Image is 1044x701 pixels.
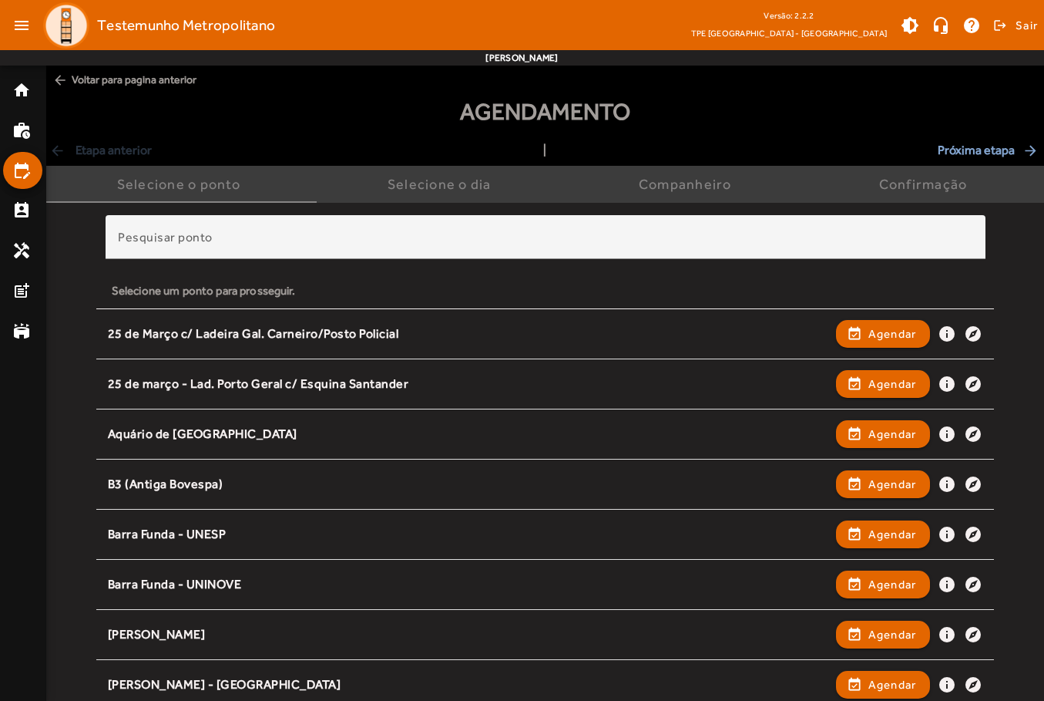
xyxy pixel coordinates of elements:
span: | [543,141,546,160]
button: Agendar [836,420,931,448]
mat-icon: info [938,375,956,393]
div: Barra Funda - UNESP [108,527,828,543]
div: Aquário de [GEOGRAPHIC_DATA] [108,426,828,443]
mat-icon: menu [6,10,37,41]
mat-icon: info [938,575,956,594]
button: Agendar [836,370,931,398]
button: Agendar [836,470,931,498]
span: Agendar [868,475,917,494]
mat-icon: arrow_forward [1022,143,1041,158]
button: Agendar [836,671,931,699]
button: Agendar [836,521,931,548]
div: Selecione o dia [388,177,498,192]
mat-icon: info [938,425,956,443]
mat-icon: info [938,676,956,694]
span: Sair [1015,13,1038,38]
div: Confirmação [879,177,974,192]
div: 25 de Março c/ Ladeira Gal. Carneiro/Posto Policial [108,326,828,342]
button: Agendar [836,621,931,649]
mat-icon: info [938,325,956,343]
mat-icon: perm_contact_calendar [12,201,31,220]
div: 25 de março - Lad. Porto Geral c/ Esquina Santander [108,376,828,393]
mat-icon: explore [964,525,982,544]
span: Agendar [868,625,917,644]
mat-icon: explore [964,325,982,343]
a: Testemunho Metropolitano [37,2,275,49]
div: Versão: 2.2.2 [691,6,887,25]
span: Agendar [868,375,917,393]
mat-icon: explore [964,676,982,694]
button: Agendar [836,320,931,348]
mat-icon: post_add [12,281,31,300]
mat-icon: explore [964,575,982,594]
mat-icon: handyman [12,241,31,260]
mat-icon: explore [964,475,982,494]
mat-icon: info [938,625,956,644]
button: Agendar [836,571,931,598]
span: Agendar [868,525,917,544]
mat-icon: stadium [12,322,31,340]
span: Agendar [868,575,917,594]
span: Agendar [868,676,917,694]
div: [PERSON_NAME] [108,627,828,643]
span: Agendar [868,325,917,343]
img: Logo TPE [43,2,89,49]
mat-icon: arrow_back [52,72,68,88]
span: Agendar [868,425,917,443]
div: [PERSON_NAME] - [GEOGRAPHIC_DATA] [108,677,828,693]
mat-icon: home [12,81,31,99]
mat-icon: explore [964,375,982,393]
div: Selecione o ponto [117,177,247,192]
span: Próxima etapa [938,141,1041,160]
mat-icon: edit_calendar [12,161,31,180]
mat-icon: explore [964,425,982,443]
div: Companheiro [639,177,738,192]
mat-icon: work_history [12,121,31,140]
div: Barra Funda - UNINOVE [108,577,828,593]
span: TPE [GEOGRAPHIC_DATA] - [GEOGRAPHIC_DATA] [691,25,887,41]
span: Agendamento [460,94,630,129]
mat-icon: info [938,475,956,494]
span: Testemunho Metropolitano [97,13,275,38]
mat-label: Pesquisar ponto [118,230,213,244]
div: Selecione um ponto para prosseguir. [112,282,979,299]
span: Voltar para pagina anterior [46,66,1044,94]
mat-icon: info [938,525,956,544]
mat-icon: explore [964,625,982,644]
button: Sair [991,14,1038,37]
div: B3 (Antiga Bovespa) [108,477,828,493]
